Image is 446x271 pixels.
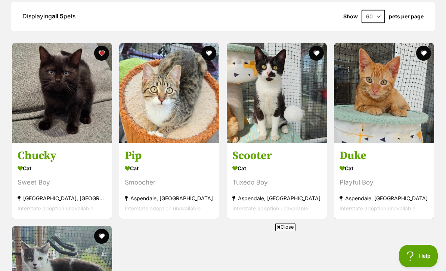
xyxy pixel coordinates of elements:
div: Cat [340,162,428,173]
div: Playful Boy [340,177,428,187]
span: Displaying pets [22,12,75,20]
button: favourite [309,46,324,61]
div: Aspendale, [GEOGRAPHIC_DATA] [125,193,214,203]
a: Chucky Cat Sweet Boy [GEOGRAPHIC_DATA], [GEOGRAPHIC_DATA] Interstate adoption unavailable favourite [12,143,112,219]
a: Duke Cat Playful Boy Aspendale, [GEOGRAPHIC_DATA] Interstate adoption unavailable favourite [334,143,434,219]
img: Pip [119,43,219,143]
h3: Duke [340,148,428,162]
div: Aspendale, [GEOGRAPHIC_DATA] [340,193,428,203]
iframe: Help Scout Beacon - Open [399,245,439,267]
button: favourite [202,46,217,61]
a: Pip Cat Smoocher Aspendale, [GEOGRAPHIC_DATA] Interstate adoption unavailable favourite [119,143,219,219]
span: Interstate adoption unavailable [340,205,415,211]
a: Scooter Cat Tuxedo Boy Aspendale, [GEOGRAPHIC_DATA] Interstate adoption unavailable favourite [227,143,327,219]
span: Close [275,223,295,231]
span: Show [343,13,358,19]
img: Scooter [227,43,327,143]
iframe: Advertisement [42,234,404,267]
h3: Chucky [18,148,106,162]
button: favourite [94,46,109,61]
div: Tuxedo Boy [232,177,321,187]
div: Aspendale, [GEOGRAPHIC_DATA] [232,193,321,203]
div: Cat [18,162,106,173]
div: Cat [232,162,321,173]
button: favourite [94,229,109,244]
span: Interstate adoption unavailable [232,205,308,211]
h3: Pip [125,148,214,162]
span: Interstate adoption unavailable [18,205,93,211]
img: Chucky [12,43,112,143]
span: Interstate adoption unavailable [125,205,201,211]
div: Sweet Boy [18,177,106,187]
div: [GEOGRAPHIC_DATA], [GEOGRAPHIC_DATA] [18,193,106,203]
button: favourite [416,46,431,61]
strong: all 5 [52,12,64,20]
h3: Scooter [232,148,321,162]
div: Smoocher [125,177,214,187]
div: Cat [125,162,214,173]
label: pets per page [389,13,424,19]
img: Duke [334,43,434,143]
